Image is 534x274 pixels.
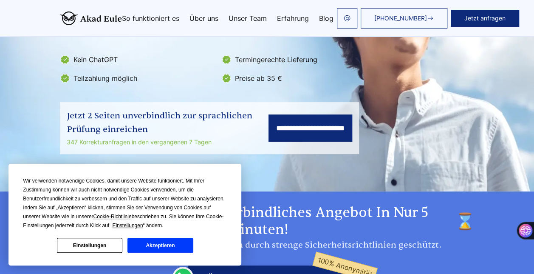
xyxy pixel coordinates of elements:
a: So funktioniert es [122,15,179,22]
button: Einstellungen [57,238,122,253]
a: Erfahrung [277,15,309,22]
div: 100 % kein Spam: Ihre Daten werden durch strenge Sicherheitsrichtlinien geschützt. [60,238,475,252]
a: [PHONE_NUMBER] [361,8,447,29]
img: time [456,204,475,238]
button: Jetzt anfragen [451,10,519,27]
button: Akzeptieren [127,238,193,253]
div: Jetzt 2 Seiten unverbindlich zur sprachlichen Prüfung einreichen [67,109,268,136]
a: Unser Team [229,15,267,22]
h2: Ihr persönliches, unverbindliches Angebot in nur 5 Minuten! [60,204,475,238]
a: Blog [319,15,333,22]
div: Wir verwenden notwendige Cookies, damit unsere Website funktioniert. Mit Ihrer Zustimmung können ... [23,177,227,230]
div: Cookie Consent Prompt [8,164,241,265]
li: Kein ChatGPT [60,53,216,66]
div: 347 Korrekturanfragen in den vergangenen 7 Tagen [67,137,268,147]
img: logo [60,11,122,25]
li: Teilzahlung möglich [60,71,216,85]
span: Cookie-Richtlinie [93,214,132,220]
span: Einstellungen [112,223,143,228]
span: [PHONE_NUMBER] [374,15,427,22]
a: Über uns [189,15,218,22]
li: Preise ab 35 € [221,71,378,85]
li: Termingerechte Lieferung [221,53,378,66]
img: email [344,15,350,22]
